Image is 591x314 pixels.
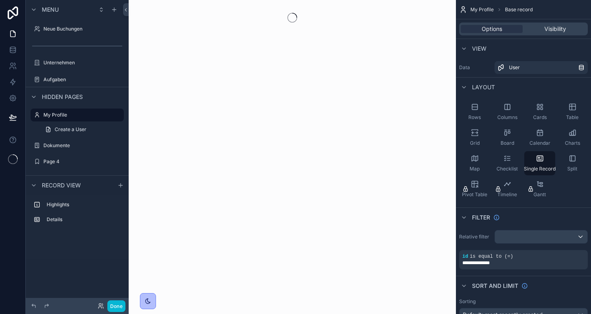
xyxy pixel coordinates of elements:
[497,191,517,198] span: Timeline
[505,6,533,13] span: Base record
[565,140,580,146] span: Charts
[43,60,122,66] label: Unternehmen
[492,125,523,150] button: Board
[470,254,513,259] span: is equal to (=)
[557,125,588,150] button: Charts
[459,100,490,124] button: Rows
[482,25,502,33] span: Options
[31,139,124,152] a: Dokumente
[43,142,122,149] label: Dokumente
[47,201,121,208] label: Highlights
[492,151,523,175] button: Checklist
[462,254,468,259] span: id
[566,114,579,121] span: Table
[557,100,588,124] button: Table
[40,123,124,136] a: Create a User
[42,181,81,189] span: Record view
[524,125,555,150] button: Calendar
[524,177,555,201] button: Gantt
[459,64,491,71] label: Data
[567,166,577,172] span: Split
[459,125,490,150] button: Grid
[497,114,517,121] span: Columns
[533,114,547,121] span: Cards
[42,93,83,101] span: Hidden pages
[524,151,555,175] button: Single Record
[31,155,124,168] a: Page 4
[31,56,124,69] a: Unternehmen
[31,109,124,121] a: My Profile
[31,73,124,86] a: Aufgaben
[472,282,518,290] span: Sort And Limit
[492,100,523,124] button: Columns
[468,114,481,121] span: Rows
[459,177,490,201] button: Pivot Table
[524,166,556,172] span: Single Record
[524,100,555,124] button: Cards
[497,166,518,172] span: Checklist
[43,112,119,118] label: My Profile
[557,151,588,175] button: Split
[31,23,124,35] a: Neue Buchungen
[472,45,486,53] span: View
[107,300,125,312] button: Done
[495,61,588,74] a: User
[501,140,514,146] span: Board
[472,83,495,91] span: Layout
[462,191,487,198] span: Pivot Table
[544,25,566,33] span: Visibility
[472,213,490,222] span: Filter
[534,191,546,198] span: Gantt
[470,166,480,172] span: Map
[509,64,520,71] span: User
[43,76,122,83] label: Aufgaben
[529,140,550,146] span: Calendar
[42,6,59,14] span: Menu
[47,216,121,223] label: Details
[55,126,86,133] span: Create a User
[470,6,494,13] span: My Profile
[492,177,523,201] button: Timeline
[459,234,491,240] label: Relative filter
[459,298,476,305] label: Sorting
[470,140,480,146] span: Grid
[26,195,129,234] div: scrollable content
[43,26,122,32] label: Neue Buchungen
[459,151,490,175] button: Map
[43,158,122,165] label: Page 4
